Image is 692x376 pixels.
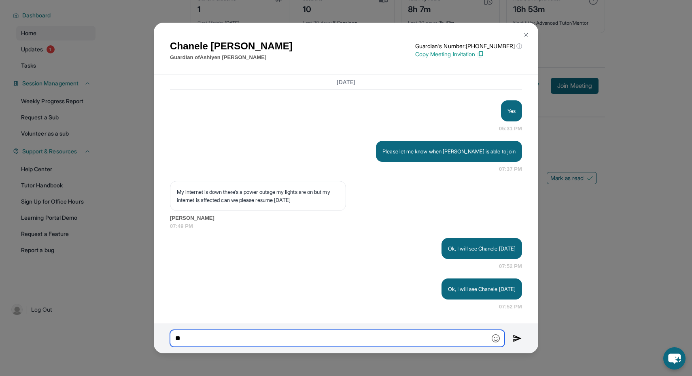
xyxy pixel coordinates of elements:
[448,285,516,293] p: Ok, I will see Chanele [DATE]
[170,53,293,62] p: Guardian of Ashlyen [PERSON_NAME]
[513,334,522,343] img: Send icon
[499,262,522,270] span: 07:52 PM
[477,51,484,58] img: Copy Icon
[499,303,522,311] span: 07:52 PM
[499,165,522,173] span: 07:37 PM
[448,244,516,253] p: Ok, I will see Chanele [DATE]
[170,222,522,230] span: 07:49 PM
[492,334,500,342] img: Emoji
[415,50,522,58] p: Copy Meeting Invitation
[499,125,522,133] span: 05:31 PM
[170,39,293,53] h1: Chanele [PERSON_NAME]
[507,107,516,115] p: Yes
[415,42,522,50] p: Guardian's Number: [PHONE_NUMBER]
[516,42,522,50] span: ⓘ
[170,78,522,86] h3: [DATE]
[382,147,516,155] p: Please let me know when [PERSON_NAME] is able to join
[170,214,522,222] span: [PERSON_NAME]
[523,32,529,38] img: Close Icon
[663,347,686,370] button: chat-button
[177,188,339,204] p: My internet is down there's a power outage my lights are on but my internet is affected can we pl...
